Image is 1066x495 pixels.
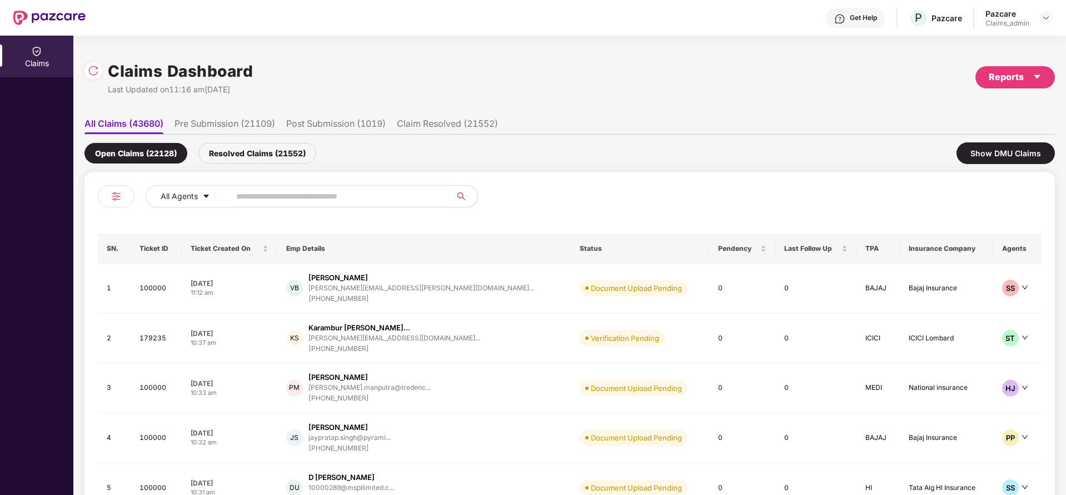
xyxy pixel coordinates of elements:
[146,185,234,207] button: All Agentscaret-down
[308,443,391,454] div: [PHONE_NUMBER]
[109,190,123,203] img: svg+xml;base64,PHN2ZyB4bWxucz0iaHR0cDovL3d3dy53My5vcmcvMjAwMC9zdmciIHdpZHRoPSIyNCIgaGVpZ2h0PSIyNC...
[191,388,268,398] div: 10:33 am
[856,234,899,264] th: TPA
[900,363,993,413] td: National insurance
[900,264,993,314] td: Bajaj Insurance
[1042,13,1050,22] img: svg+xml;base64,PHN2ZyBpZD0iRHJvcGRvd24tMzJ4MzIiIHhtbG5zPSJodHRwOi8vd3d3LnczLm9yZy8yMDAwL3N2ZyIgd2...
[993,234,1042,264] th: Agents
[856,413,899,463] td: BAJAJ
[591,383,682,394] div: Document Upload Pending
[191,279,268,288] div: [DATE]
[450,185,478,207] button: search
[191,244,260,253] span: Ticket Created On
[88,65,99,76] img: svg+xml;base64,PHN2ZyBpZD0iUmVsb2FkLTMyeDMyIiB4bWxucz0iaHR0cDovL3d3dy53My5vcmcvMjAwMC9zdmciIHdpZH...
[591,283,682,294] div: Document Upload Pending
[191,478,268,488] div: [DATE]
[1022,284,1028,291] span: down
[775,363,857,413] td: 0
[591,333,659,344] div: Verification Pending
[286,429,303,446] div: JS
[709,413,775,463] td: 0
[191,438,268,447] div: 10:32 am
[308,484,394,491] div: 10000289@mspllimited.c...
[397,118,498,134] li: Claim Resolved (21552)
[98,413,131,463] td: 4
[775,314,857,364] td: 0
[308,323,410,333] div: Karambur [PERSON_NAME]...
[286,330,303,346] div: KS
[131,234,182,264] th: Ticket ID
[131,413,182,463] td: 100000
[985,8,1029,19] div: Pazcare
[191,379,268,388] div: [DATE]
[985,19,1029,28] div: Claims_admin
[1022,484,1028,491] span: down
[308,472,375,483] div: D [PERSON_NAME]
[450,192,472,201] span: search
[131,264,182,314] td: 100000
[1002,330,1019,346] div: ST
[202,192,210,201] span: caret-down
[709,234,775,264] th: Pendency
[900,314,993,364] td: ICICI Lombard
[915,11,922,24] span: P
[286,380,303,397] div: PM
[856,314,899,364] td: ICICI
[98,314,131,364] td: 2
[308,284,534,291] div: [PERSON_NAME][EMAIL_ADDRESS][PERSON_NAME][DOMAIN_NAME]...
[131,314,182,364] td: 179235
[98,234,131,264] th: SN.
[775,234,857,264] th: Last Follow Up
[286,280,303,296] div: VB
[84,143,187,164] div: Open Claims (22128)
[108,59,253,83] h1: Claims Dashboard
[709,314,775,364] td: 0
[775,264,857,314] td: 0
[900,234,993,264] th: Insurance Company
[1022,334,1028,341] span: down
[161,190,198,202] span: All Agents
[834,13,845,24] img: svg+xml;base64,PHN2ZyBpZD0iSGVscC0zMngzMiIgeG1sbnM9Imh0dHA6Ly93d3cudzMub3JnLzIwMDAvc3ZnIiB3aWR0aD...
[191,428,268,438] div: [DATE]
[308,422,368,433] div: [PERSON_NAME]
[784,244,840,253] span: Last Follow Up
[1033,72,1042,81] span: caret-down
[850,13,877,22] div: Get Help
[191,338,268,348] div: 10:37 am
[31,46,42,57] img: svg+xml;base64,PHN2ZyBpZD0iQ2xhaW0iIHhtbG5zPSJodHRwOi8vd3d3LnczLm9yZy8yMDAwL3N2ZyIgd2lkdGg9IjIwIi...
[191,329,268,338] div: [DATE]
[775,413,857,463] td: 0
[182,234,277,264] th: Ticket Created On
[308,273,368,283] div: [PERSON_NAME]
[98,264,131,314] td: 1
[84,118,163,134] li: All Claims (43680)
[98,363,131,413] td: 3
[286,118,386,134] li: Post Submission (1019)
[175,118,275,134] li: Pre Submission (21109)
[957,142,1055,164] div: Show DMU Claims
[900,413,993,463] td: Bajaj Insurance
[856,264,899,314] td: BAJAJ
[308,344,480,354] div: [PHONE_NUMBER]
[13,11,86,25] img: New Pazcare Logo
[308,384,431,391] div: [PERSON_NAME].manputra@tredenc...
[1002,380,1019,397] div: HJ
[591,432,682,443] div: Document Upload Pending
[1002,429,1019,446] div: PP
[591,482,682,493] div: Document Upload Pending
[1022,384,1028,391] span: down
[308,334,480,341] div: [PERSON_NAME][EMAIL_ADDRESS][DOMAIN_NAME]...
[308,393,431,404] div: [PHONE_NUMBER]
[308,372,368,383] div: [PERSON_NAME]
[1002,280,1019,296] div: SS
[308,294,534,304] div: [PHONE_NUMBER]
[1022,434,1028,440] span: down
[131,363,182,413] td: 100000
[856,363,899,413] td: MEDI
[709,264,775,314] td: 0
[718,244,758,253] span: Pendency
[571,234,710,264] th: Status
[931,13,962,23] div: Pazcare
[191,288,268,298] div: 11:12 am
[308,434,391,441] div: jaypratap.singh@pyrami...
